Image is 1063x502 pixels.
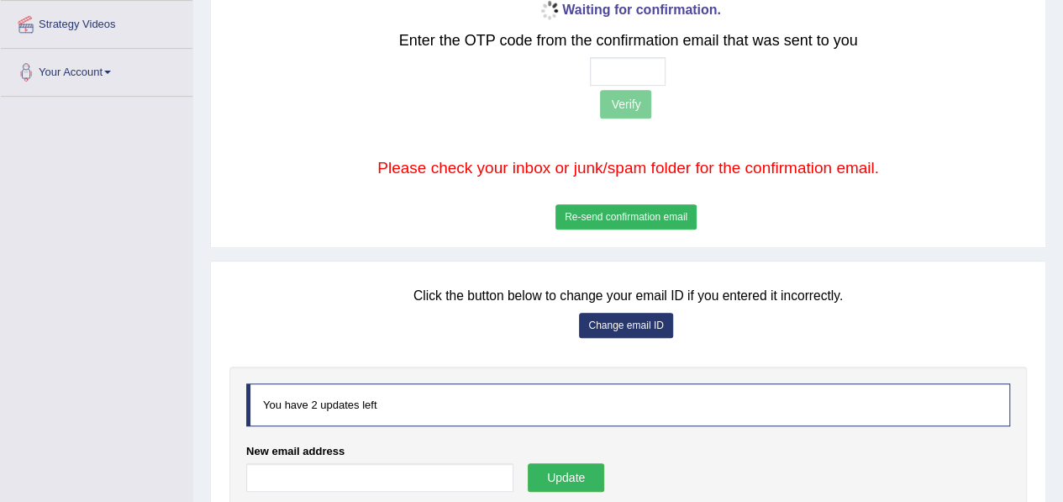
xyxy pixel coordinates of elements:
h2: Enter the OTP code from the confirmation email that was sent to you [297,33,960,50]
b: Waiting for confirmation. [535,3,721,17]
button: Change email ID [579,313,672,338]
label: New email address [246,443,345,459]
a: Your Account [1,49,192,91]
button: Update [528,463,604,492]
small: Click the button below to change your email ID if you entered it incorrectly. [413,288,843,303]
button: Re-send confirmation email [555,204,697,230]
a: Strategy Videos [1,1,192,43]
div: You have 2 updates left [246,383,1010,426]
p: Please check your inbox or junk/spam folder for the confirmation email. [297,156,960,180]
